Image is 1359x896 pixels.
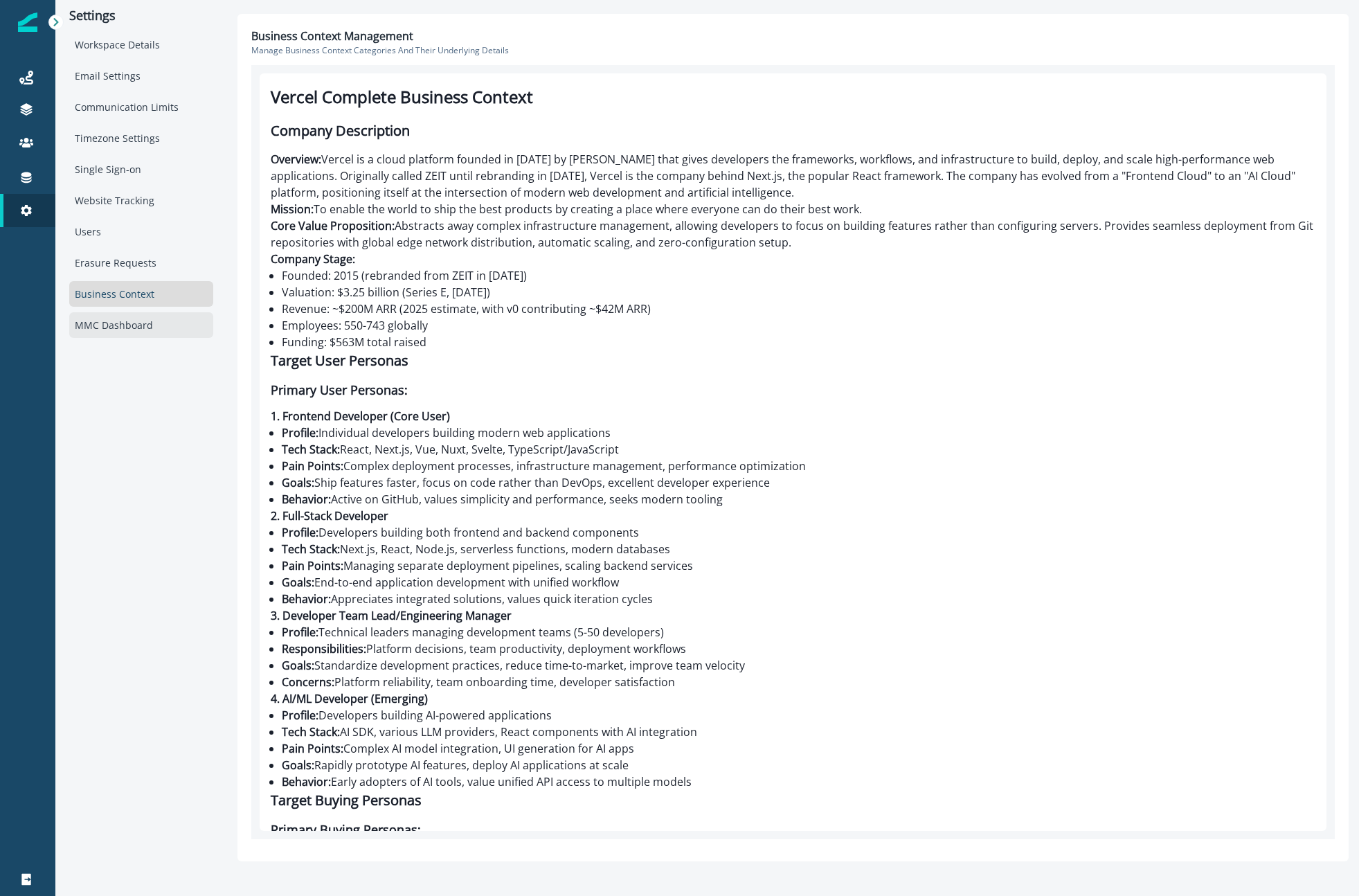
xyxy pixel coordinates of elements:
li: Valuation: $3.25 billion (Series E, [DATE]) [282,284,1315,301]
li: Appreciates integrated solutions, values quick iteration cycles [282,591,1315,607]
div: Workspace Details [69,32,213,57]
li: End-to-end application development with unified workflow [282,574,1315,591]
strong: Pain Points: [282,458,343,474]
strong: Overview: [271,152,321,167]
strong: 3. Developer Team Lead/Engineering Manager [271,608,512,623]
div: Email Settings [69,63,213,89]
p: To enable the world to ship the best products by creating a place where everyone can do their bes... [271,201,1315,217]
li: Platform reliability, team onboarding time, developer satisfaction [282,674,1315,690]
strong: Profile: [282,708,318,723]
li: Developers building both frontend and backend components [282,524,1315,541]
p: Manage business context categories and their underlying details [251,44,1335,57]
strong: Concerns: [282,674,334,690]
li: Individual developers building modern web applications [282,424,1315,441]
p: Vercel is a cloud platform founded in [DATE] by [PERSON_NAME] that gives developers the framework... [271,151,1315,201]
li: Founded: 2015 (rebranded from ZEIT in [DATE]) [282,267,1315,284]
div: Timezone Settings [69,125,213,151]
li: Employees: 550-743 globally [282,317,1315,334]
strong: Behavior: [282,591,331,607]
strong: Company Stage: [271,251,355,267]
strong: Goals: [282,475,314,490]
div: MMC Dashboard [69,312,213,338]
li: Ship features faster, focus on code rather than DevOps, excellent developer experience [282,474,1315,491]
div: Website Tracking [69,188,213,213]
li: Platform decisions, team productivity, deployment workflows [282,640,1315,657]
img: Inflection [18,12,37,32]
strong: Behavior: [282,492,331,507]
strong: Behavior: [282,774,331,789]
div: Communication Limits [69,94,213,120]
strong: Goals: [282,575,314,590]
strong: Pain Points: [282,741,343,756]
li: Next.js, React, Node.js, serverless functions, modern databases [282,541,1315,557]
strong: Tech Stack: [282,724,340,740]
h1: Vercel Complete Business Context [271,84,1315,109]
li: Complex deployment processes, infrastructure management, performance optimization [282,458,1315,474]
strong: Profile: [282,425,318,440]
strong: Mission: [271,201,314,217]
strong: Goals: [282,658,314,673]
p: Settings [69,8,213,24]
li: Early adopters of AI tools, value unified API access to multiple models [282,773,1315,790]
div: Users [69,219,213,244]
li: Complex AI model integration, UI generation for AI apps [282,740,1315,757]
strong: Pain Points: [282,558,343,573]
strong: Profile: [282,525,318,540]
strong: Tech Stack: [282,442,340,457]
li: Revenue: ~$200M ARR (2025 estimate, with v0 contributing ~$42M ARR) [282,301,1315,317]
li: Developers building AI-powered applications [282,707,1315,724]
li: Active on GitHub, values simplicity and performance, seeks modern tooling [282,491,1315,508]
strong: Core Value Proposition: [271,218,395,233]
p: Business Context Management [251,28,413,44]
strong: 2. Full-Stack Developer [271,508,388,523]
div: Erasure Requests [69,250,213,276]
strong: 4. AI/ML Developer (Emerging) [271,691,428,706]
div: Business Context [69,281,213,307]
li: Funding: $563M total raised [282,334,1315,350]
strong: Goals: [282,758,314,773]
strong: Responsibilities: [282,641,366,656]
h2: Company Description [271,120,1315,141]
p: Abstracts away complex infrastructure management, allowing developers to focus on building featur... [271,217,1315,251]
h2: Target User Personas [271,350,1315,371]
li: React, Next.js, Vue, Nuxt, Svelte, TypeScript/JavaScript [282,441,1315,458]
strong: Profile: [282,625,318,640]
li: Rapidly prototype AI features, deploy AI applications at scale [282,757,1315,773]
div: Single Sign-on [69,156,213,182]
h3: Primary Buying Personas: [271,821,1315,839]
li: Managing separate deployment pipelines, scaling backend services [282,557,1315,574]
li: Standardize development practices, reduce time-to-market, improve team velocity [282,657,1315,674]
li: AI SDK, various LLM providers, React components with AI integration [282,724,1315,740]
h3: Primary User Personas: [271,381,1315,400]
li: Technical leaders managing development teams (5-50 developers) [282,624,1315,640]
strong: Tech Stack: [282,541,340,557]
h2: Target Buying Personas [271,790,1315,811]
strong: 1. Frontend Developer (Core User) [271,409,450,424]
